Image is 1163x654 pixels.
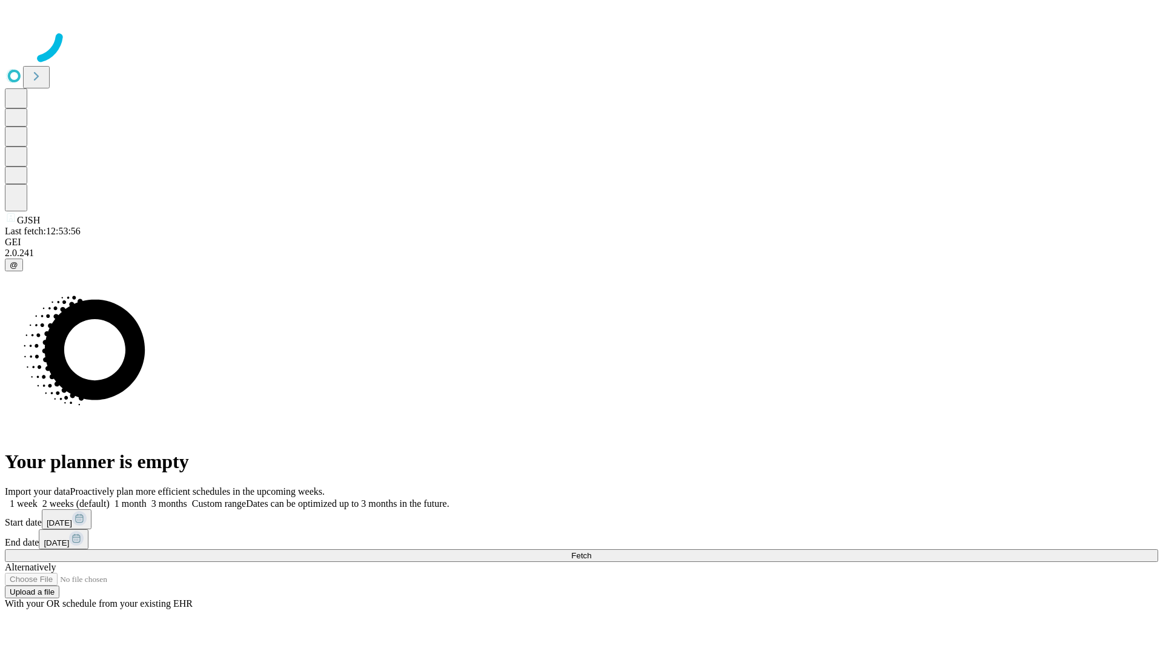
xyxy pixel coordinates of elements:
[5,549,1158,562] button: Fetch
[5,598,193,609] span: With your OR schedule from your existing EHR
[151,498,187,509] span: 3 months
[10,498,38,509] span: 1 week
[5,226,81,236] span: Last fetch: 12:53:56
[44,538,69,547] span: [DATE]
[246,498,449,509] span: Dates can be optimized up to 3 months in the future.
[5,562,56,572] span: Alternatively
[5,259,23,271] button: @
[5,451,1158,473] h1: Your planner is empty
[5,509,1158,529] div: Start date
[47,518,72,527] span: [DATE]
[17,215,40,225] span: GJSH
[114,498,147,509] span: 1 month
[5,486,70,497] span: Import your data
[5,248,1158,259] div: 2.0.241
[5,586,59,598] button: Upload a file
[42,498,110,509] span: 2 weeks (default)
[5,529,1158,549] div: End date
[192,498,246,509] span: Custom range
[5,237,1158,248] div: GEI
[39,529,88,549] button: [DATE]
[10,260,18,269] span: @
[571,551,591,560] span: Fetch
[70,486,325,497] span: Proactively plan more efficient schedules in the upcoming weeks.
[42,509,91,529] button: [DATE]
